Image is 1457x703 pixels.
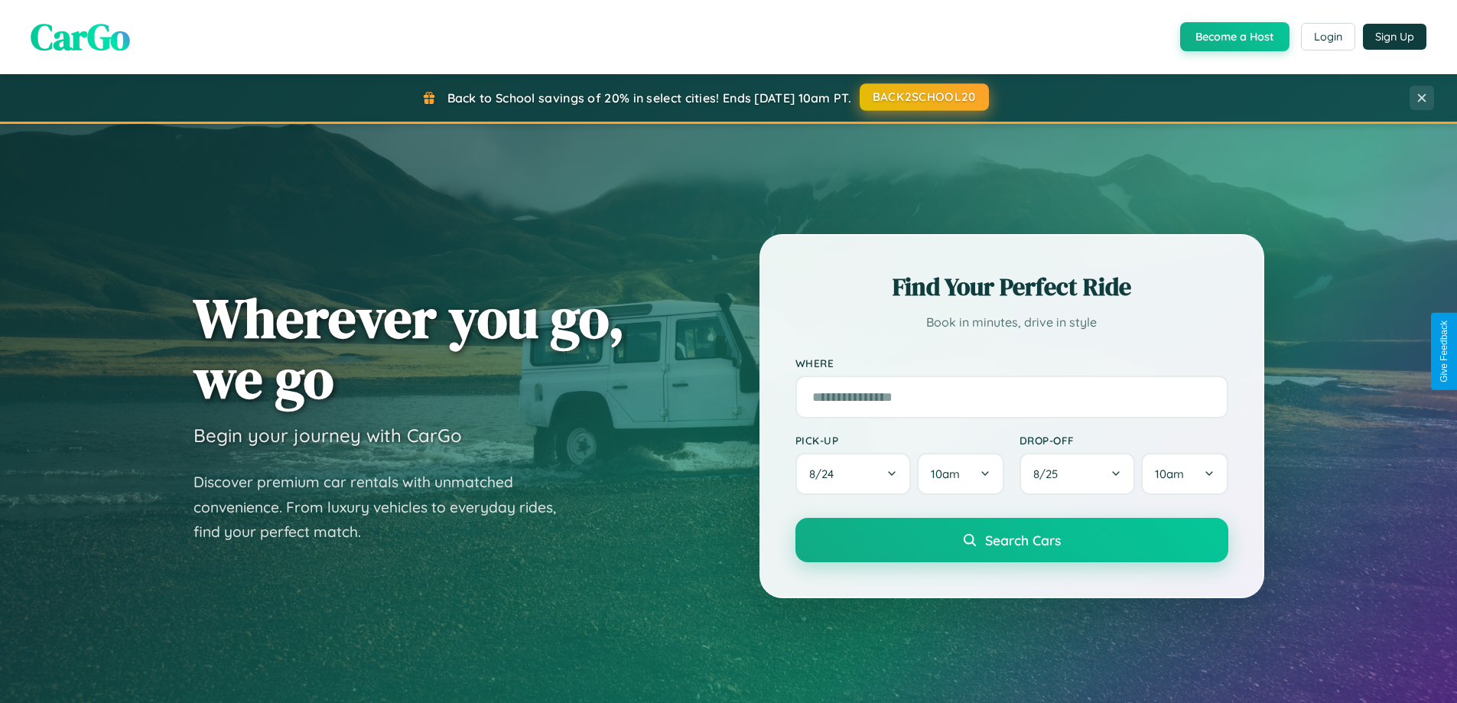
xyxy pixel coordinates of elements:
button: Sign Up [1363,24,1426,50]
button: BACK2SCHOOL20 [860,83,989,111]
button: Search Cars [795,518,1228,562]
label: Pick-up [795,434,1004,447]
p: Book in minutes, drive in style [795,311,1228,334]
button: 8/24 [795,453,912,495]
label: Drop-off [1020,434,1228,447]
button: Become a Host [1180,22,1290,51]
span: 10am [931,467,960,481]
p: Discover premium car rentals with unmatched convenience. From luxury vehicles to everyday rides, ... [194,470,576,545]
h1: Wherever you go, we go [194,288,625,408]
h2: Find Your Perfect Ride [795,270,1228,304]
span: 8 / 24 [809,467,841,481]
button: 8/25 [1020,453,1136,495]
h3: Begin your journey with CarGo [194,424,462,447]
span: CarGo [31,11,130,62]
span: Back to School savings of 20% in select cities! Ends [DATE] 10am PT. [447,90,851,106]
div: Give Feedback [1439,321,1449,382]
button: 10am [1141,453,1228,495]
button: 10am [917,453,1003,495]
span: 8 / 25 [1033,467,1065,481]
button: Login [1301,23,1355,50]
span: 10am [1155,467,1184,481]
span: Search Cars [985,532,1061,548]
label: Where [795,356,1228,369]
